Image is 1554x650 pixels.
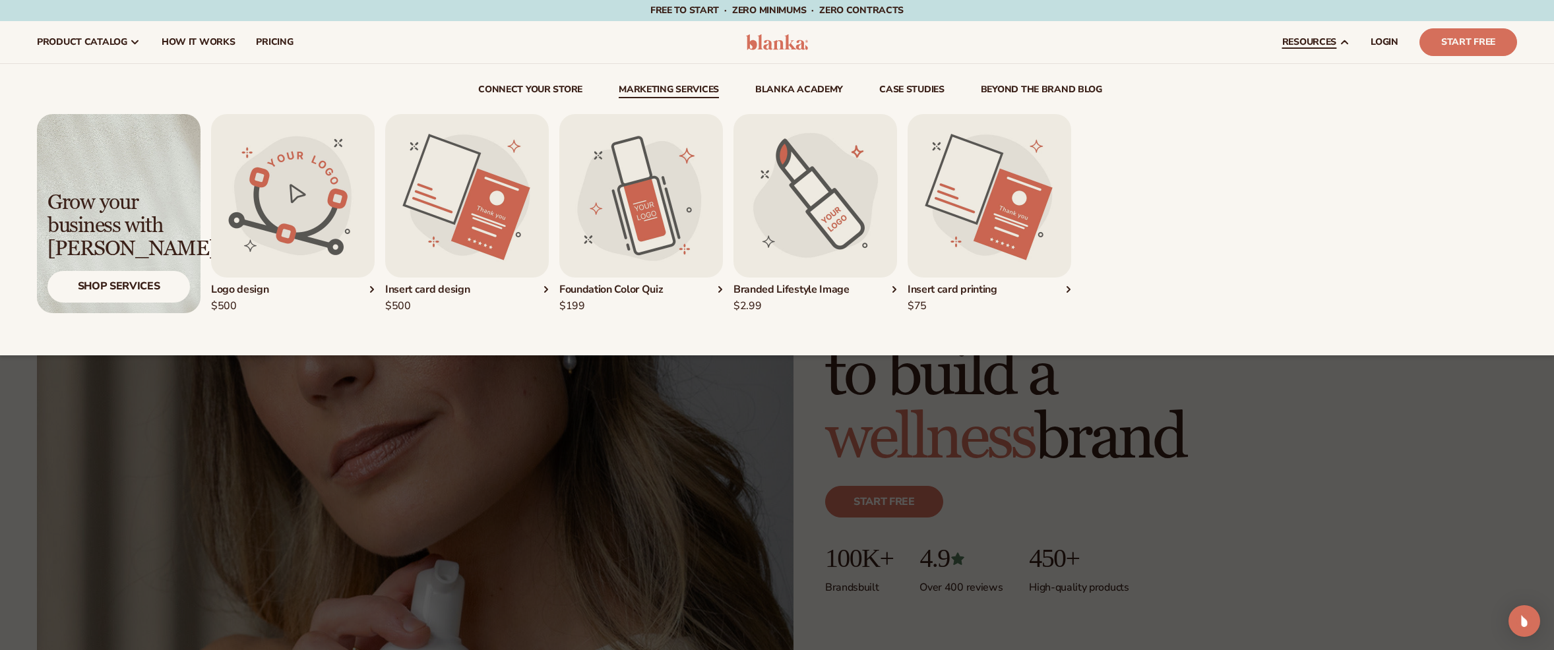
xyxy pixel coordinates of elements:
[733,114,897,313] div: 4 / 5
[559,114,723,278] img: Foundation color quiz.
[245,21,303,63] a: pricing
[908,283,1071,297] div: Insert card printing
[1282,37,1336,47] span: resources
[1419,28,1517,56] a: Start Free
[26,21,151,63] a: product catalog
[733,114,897,278] img: Branded lifestyle image.
[37,114,201,313] img: Light background with shadow.
[733,114,897,313] a: Branded lifestyle image. Branded Lifestyle Image$2.99
[1508,605,1540,637] div: Open Intercom Messenger
[908,297,1071,313] div: $75
[619,85,719,98] a: Marketing services
[1272,21,1360,63] a: resources
[908,114,1071,313] a: Insert card design. Insert card printing$75
[211,283,375,297] div: Logo design
[211,114,375,313] a: Logo design. Logo design$500
[559,114,723,313] div: 3 / 5
[908,114,1071,313] div: 5 / 5
[385,114,549,313] a: Insert card design. Insert card design$500
[981,85,1102,98] a: beyond the brand blog
[162,37,235,47] span: How It Works
[908,114,1071,278] img: Insert card design.
[1360,21,1409,63] a: LOGIN
[385,297,549,313] div: $500
[478,85,582,98] a: connect your store
[733,283,897,297] div: Branded Lifestyle Image
[733,297,897,313] div: $2.99
[47,191,190,261] div: Grow your business with [PERSON_NAME]
[37,37,127,47] span: product catalog
[211,114,375,278] img: Logo design.
[385,114,549,278] img: Insert card design.
[385,114,549,313] div: 2 / 5
[650,4,904,16] span: Free to start · ZERO minimums · ZERO contracts
[385,283,549,297] div: Insert card design
[1371,37,1398,47] span: LOGIN
[37,114,201,313] a: Light background with shadow. Grow your business with [PERSON_NAME] Shop Services
[559,297,723,313] div: $199
[746,34,809,50] img: logo
[256,37,293,47] span: pricing
[559,114,723,313] a: Foundation color quiz. Foundation Color Quiz$199
[211,297,375,313] div: $500
[755,85,843,98] a: Blanka Academy
[879,85,945,98] a: case studies
[559,283,723,297] div: Foundation Color Quiz
[211,114,375,313] div: 1 / 5
[47,271,190,302] div: Shop Services
[151,21,246,63] a: How It Works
